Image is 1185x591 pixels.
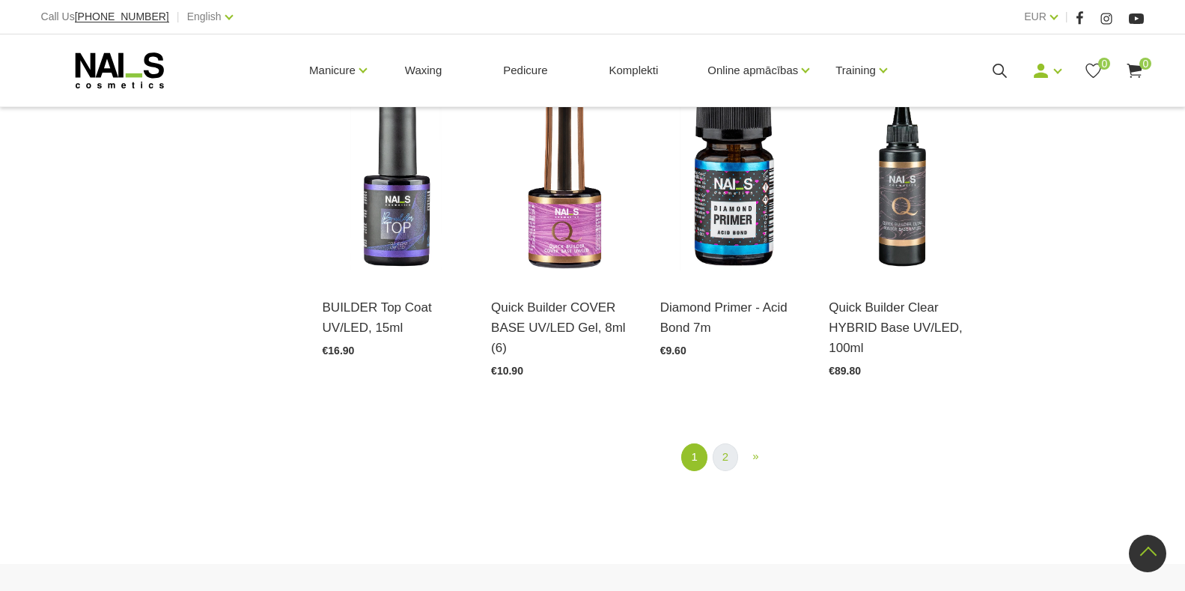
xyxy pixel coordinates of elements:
a: 0 [1084,61,1103,80]
a: Training [835,40,876,100]
a: English [187,7,222,25]
span: €10.90 [491,365,523,377]
a: 0 [1125,61,1144,80]
span: 0 [1098,58,1110,70]
span: €9.60 [660,345,686,357]
span: [PHONE_NUMBER] [75,10,169,22]
a: Komplekti [597,34,670,106]
a: Quick Builder Clear HYBRID Base UV/LED, 100ml [829,297,975,359]
img: Acid nail primer. This product is used sparingly to degrease and dehydrate the nail plate and rem... [660,77,807,279]
a: EUR [1024,7,1047,25]
a: Waxing [393,34,454,106]
span: €16.90 [323,345,355,357]
a: 2 [713,443,738,471]
a: Online apmācības [707,40,798,100]
a: Quick Builder COVER BASE UV/LED Gel, 8ml (6) [491,297,638,359]
img: Durable, flexible rubber base for creating the perfect nail shape.Perfect for strengthening, leng... [829,77,975,279]
img: Builder Top coat without a tacky layer for leveling out and strengthening gel polish/gel coat.It ... [323,77,469,279]
a: Next [743,443,767,470]
a: BUILDER Top Coat UV/LED, 15ml [323,297,469,338]
span: | [177,7,180,26]
a: 1 [681,443,707,471]
span: €89.80 [829,365,861,377]
span: » [752,449,758,462]
span: 0 [1139,58,1151,70]
a: Manicure [309,40,356,100]
span: | [1065,7,1068,26]
nav: catalog-product-list [323,443,1145,471]
div: Call Us [41,7,169,26]
a: Pedicure [491,34,559,106]
a: Diamond Primer - Acid Bond 7m [660,297,807,338]
img: Durable all-in-one camouflage base, colored gel, sculpting gel. Perfect for strengthening and smo... [491,77,638,279]
a: [PHONE_NUMBER] [75,11,169,22]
